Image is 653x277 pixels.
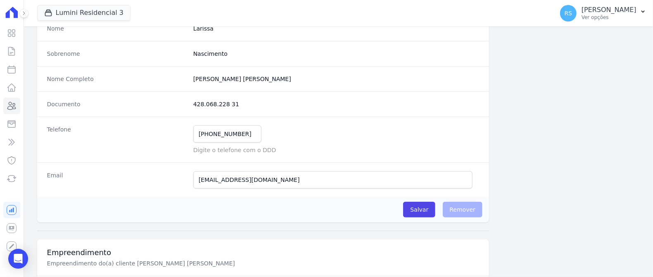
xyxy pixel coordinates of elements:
dt: Nome [47,24,187,33]
dt: Documento [47,100,187,108]
dt: Sobrenome [47,50,187,58]
dd: Nascimento [193,50,479,58]
dd: Larissa [193,24,479,33]
dt: Nome Completo [47,75,187,83]
p: [PERSON_NAME] [582,6,636,14]
dt: Email [47,171,187,189]
div: Open Intercom Messenger [8,249,28,269]
dd: 428.068.228 31 [193,100,479,108]
p: Ver opções [582,14,636,21]
h3: Empreendimento [47,248,480,258]
dd: [PERSON_NAME] [PERSON_NAME] [193,75,479,83]
input: Salvar [403,202,435,217]
p: Digite o telefone com o DDD [193,146,479,154]
button: RS [PERSON_NAME] Ver opções [553,2,653,25]
span: Remover [443,202,483,217]
button: Lumini Residencial 3 [37,5,131,21]
span: RS [565,10,572,16]
p: Empreendimento do(a) cliente [PERSON_NAME] [PERSON_NAME] [47,259,325,267]
dt: Telefone [47,125,187,154]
